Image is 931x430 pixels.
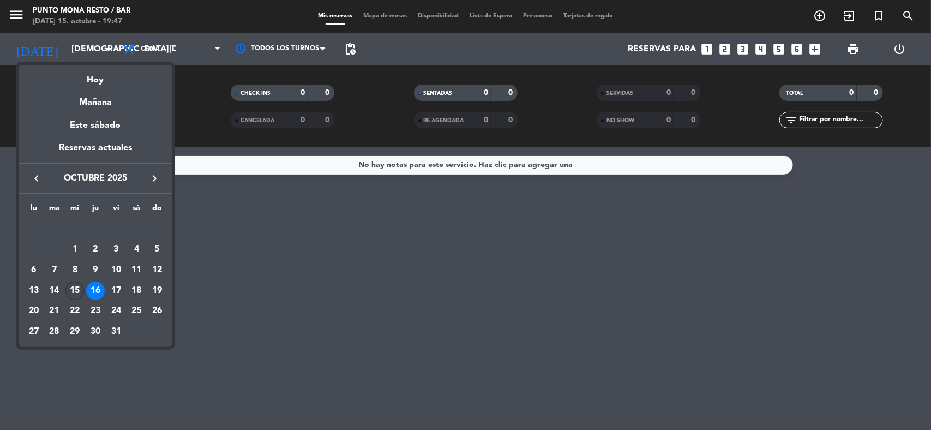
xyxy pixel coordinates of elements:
[19,87,172,110] div: Mañana
[45,322,64,341] div: 28
[86,322,105,341] div: 30
[147,301,167,322] td: 26 de octubre de 2025
[148,240,166,259] div: 5
[147,202,167,219] th: domingo
[127,301,147,322] td: 25 de octubre de 2025
[127,239,147,260] td: 4 de octubre de 2025
[27,171,46,186] button: keyboard_arrow_left
[64,260,85,280] td: 8 de octubre de 2025
[23,219,167,240] td: OCT.
[30,172,43,185] i: keyboard_arrow_left
[106,321,127,342] td: 31 de octubre de 2025
[85,280,106,301] td: 16 de octubre de 2025
[44,301,65,322] td: 21 de octubre de 2025
[86,261,105,279] div: 9
[46,171,145,186] span: octubre 2025
[23,260,44,280] td: 6 de octubre de 2025
[127,202,147,219] th: sábado
[64,321,85,342] td: 29 de octubre de 2025
[64,301,85,322] td: 22 de octubre de 2025
[44,321,65,342] td: 28 de octubre de 2025
[65,322,84,341] div: 29
[44,202,65,219] th: martes
[23,280,44,301] td: 13 de octubre de 2025
[127,302,146,320] div: 25
[45,302,64,320] div: 21
[19,110,172,141] div: Este sábado
[127,282,146,300] div: 18
[106,301,127,322] td: 24 de octubre de 2025
[19,65,172,87] div: Hoy
[65,282,84,300] div: 15
[106,280,127,301] td: 17 de octubre de 2025
[148,172,161,185] i: keyboard_arrow_right
[45,282,64,300] div: 14
[64,280,85,301] td: 15 de octubre de 2025
[23,202,44,219] th: lunes
[86,302,105,320] div: 23
[147,280,167,301] td: 19 de octubre de 2025
[148,261,166,279] div: 12
[148,302,166,320] div: 26
[127,260,147,280] td: 11 de octubre de 2025
[23,301,44,322] td: 20 de octubre de 2025
[107,302,125,320] div: 24
[85,321,106,342] td: 30 de octubre de 2025
[107,261,125,279] div: 10
[45,261,64,279] div: 7
[64,202,85,219] th: miércoles
[127,280,147,301] td: 18 de octubre de 2025
[44,260,65,280] td: 7 de octubre de 2025
[145,171,164,186] button: keyboard_arrow_right
[107,282,125,300] div: 17
[106,260,127,280] td: 10 de octubre de 2025
[19,141,172,163] div: Reservas actuales
[25,302,43,320] div: 20
[86,240,105,259] div: 2
[44,280,65,301] td: 14 de octubre de 2025
[127,240,146,259] div: 4
[148,282,166,300] div: 19
[65,261,84,279] div: 8
[106,202,127,219] th: viernes
[86,282,105,300] div: 16
[107,322,125,341] div: 31
[85,239,106,260] td: 2 de octubre de 2025
[25,282,43,300] div: 13
[65,240,84,259] div: 1
[85,260,106,280] td: 9 de octubre de 2025
[25,322,43,341] div: 27
[85,301,106,322] td: 23 de octubre de 2025
[65,302,84,320] div: 22
[64,239,85,260] td: 1 de octubre de 2025
[23,321,44,342] td: 27 de octubre de 2025
[25,261,43,279] div: 6
[85,202,106,219] th: jueves
[127,261,146,279] div: 11
[106,239,127,260] td: 3 de octubre de 2025
[147,239,167,260] td: 5 de octubre de 2025
[107,240,125,259] div: 3
[147,260,167,280] td: 12 de octubre de 2025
